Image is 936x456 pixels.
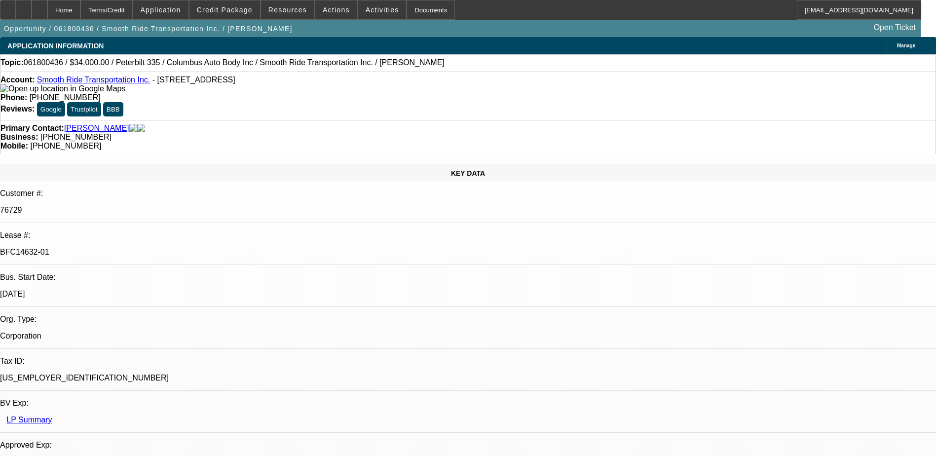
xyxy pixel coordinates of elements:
[37,76,150,84] a: Smooth Ride Transportation Inc.
[197,6,253,14] span: Credit Package
[30,93,101,102] span: [PHONE_NUMBER]
[0,84,125,93] img: Open up location in Google Maps
[6,416,52,424] a: LP Summary
[103,102,123,116] button: BBB
[133,0,188,19] button: Application
[268,6,307,14] span: Resources
[64,124,129,133] a: [PERSON_NAME]
[30,142,101,150] span: [PHONE_NUMBER]
[0,93,27,102] strong: Phone:
[0,76,35,84] strong: Account:
[189,0,260,19] button: Credit Package
[366,6,399,14] span: Activities
[358,0,407,19] button: Activities
[0,58,24,67] strong: Topic:
[37,102,65,116] button: Google
[261,0,314,19] button: Resources
[7,42,104,50] span: APPLICATION INFORMATION
[451,169,485,177] span: KEY DATA
[129,124,137,133] img: facebook-icon.png
[24,58,445,67] span: 061800436 / $34,000.00 / Peterbilt 335 / Columbus Auto Body Inc / Smooth Ride Transportation Inc....
[152,76,235,84] span: - [STREET_ADDRESS]
[0,84,125,93] a: View Google Maps
[870,19,920,36] a: Open Ticket
[315,0,357,19] button: Actions
[0,142,28,150] strong: Mobile:
[0,124,64,133] strong: Primary Contact:
[0,133,38,141] strong: Business:
[40,133,112,141] span: [PHONE_NUMBER]
[0,105,35,113] strong: Reviews:
[140,6,181,14] span: Application
[4,25,293,33] span: Opportunity / 061800436 / Smooth Ride Transportation Inc. / [PERSON_NAME]
[137,124,145,133] img: linkedin-icon.png
[67,102,101,116] button: Trustpilot
[323,6,350,14] span: Actions
[897,43,915,48] span: Manage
